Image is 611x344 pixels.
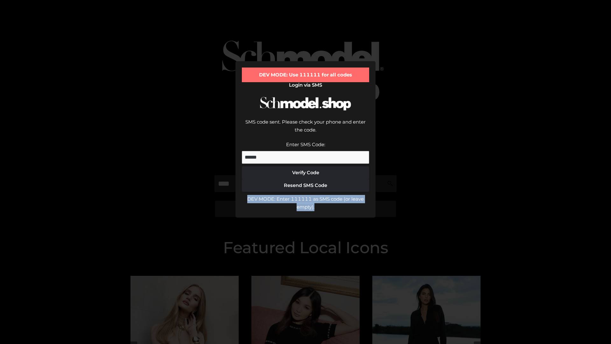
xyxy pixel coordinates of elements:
div: SMS code sent. Please check your phone and enter the code. [242,118,369,140]
label: Enter SMS Code: [286,141,325,147]
button: Verify Code [242,166,369,179]
button: Resend SMS Code [242,179,369,192]
div: DEV MODE: Use 111111 for all codes [242,68,369,82]
img: Schmodel Logo [258,91,353,116]
h2: Login via SMS [242,82,369,88]
div: DEV MODE: Enter 111111 as SMS code (or leave empty). [242,195,369,211]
